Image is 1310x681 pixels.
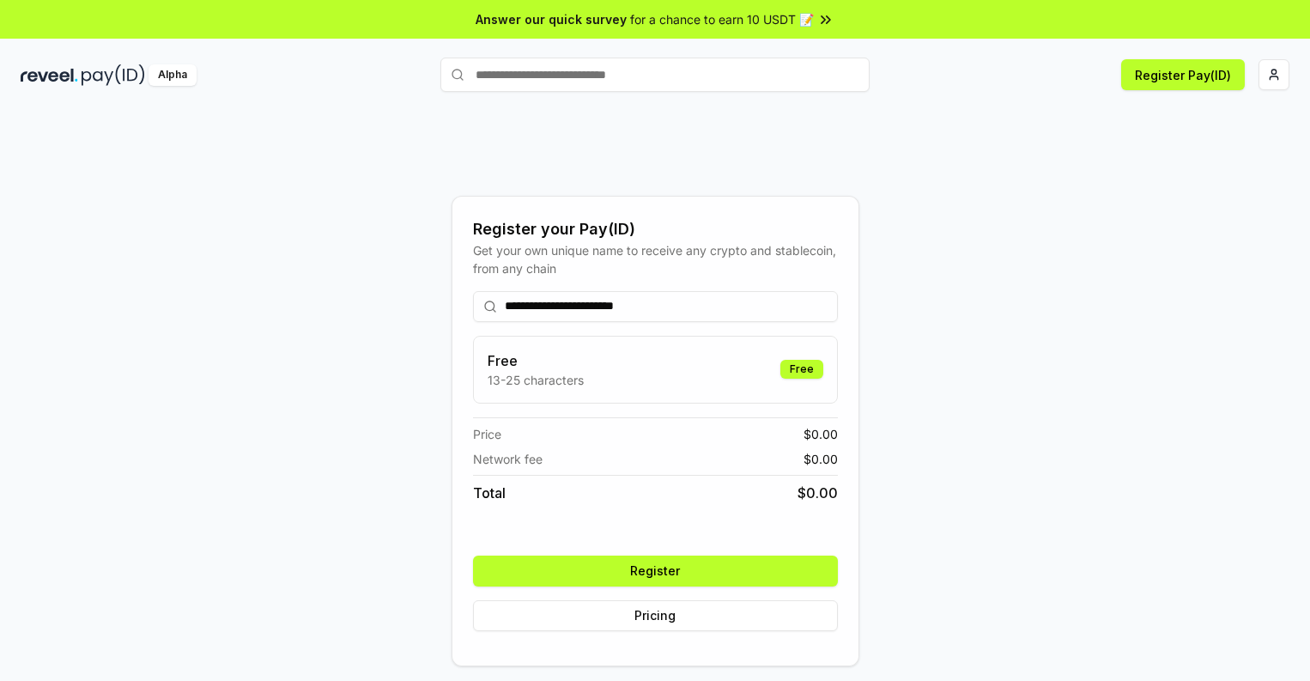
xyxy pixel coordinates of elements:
[1121,59,1245,90] button: Register Pay(ID)
[804,425,838,443] span: $ 0.00
[488,371,584,389] p: 13-25 characters
[82,64,145,86] img: pay_id
[804,450,838,468] span: $ 0.00
[473,483,506,503] span: Total
[473,425,501,443] span: Price
[780,360,823,379] div: Free
[473,241,838,277] div: Get your own unique name to receive any crypto and stablecoin, from any chain
[798,483,838,503] span: $ 0.00
[473,217,838,241] div: Register your Pay(ID)
[488,350,584,371] h3: Free
[473,556,838,587] button: Register
[473,450,543,468] span: Network fee
[630,10,814,28] span: for a chance to earn 10 USDT 📝
[149,64,197,86] div: Alpha
[21,64,78,86] img: reveel_dark
[473,600,838,631] button: Pricing
[476,10,627,28] span: Answer our quick survey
